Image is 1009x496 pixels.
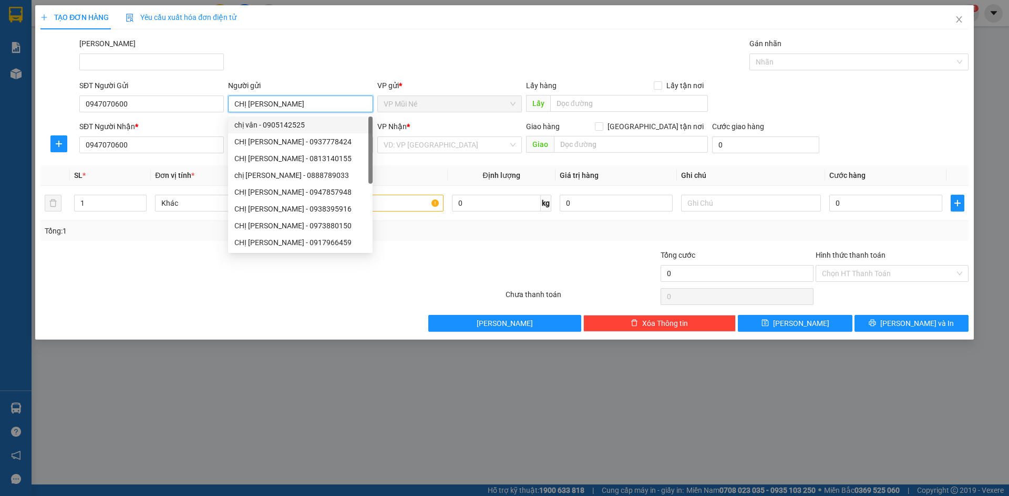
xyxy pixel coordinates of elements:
[79,54,224,70] input: Mã ĐH
[228,217,373,234] div: CHỊ VÂN - 0973880150
[228,167,373,184] div: chị Vân - 0888789033
[45,195,61,212] button: delete
[483,171,520,180] span: Định lượng
[661,251,695,259] span: Tổng cước
[712,136,819,153] input: Cước giao hàng
[816,251,886,259] label: Hình thức thanh toán
[126,13,236,22] span: Yêu cầu xuất hóa đơn điện tử
[303,195,443,212] input: VD: Bàn, Ghế
[40,13,109,22] span: TẠO ĐƠN HÀNG
[428,315,581,332] button: [PERSON_NAME]
[677,165,825,186] th: Ghi chú
[51,140,67,148] span: plus
[228,80,373,91] div: Người gửi
[526,122,560,131] span: Giao hàng
[234,237,366,248] div: CHỊ [PERSON_NAME] - 0917966459
[50,135,67,152] button: plus
[955,15,963,24] span: close
[681,195,821,212] input: Ghi Chú
[738,315,852,332] button: save[PERSON_NAME]
[951,195,964,212] button: plus
[79,121,224,132] div: SĐT Người Nhận
[234,119,366,131] div: chị vân - 0905142525
[854,315,969,332] button: printer[PERSON_NAME] và In
[234,186,366,198] div: CHỊ [PERSON_NAME] - 0947857948
[161,195,289,211] span: Khác
[526,95,550,112] span: Lấy
[951,199,964,207] span: plus
[944,5,974,35] button: Close
[234,170,366,181] div: chị [PERSON_NAME] - 0888789033
[234,203,366,215] div: CHỊ [PERSON_NAME] - 0938395916
[234,136,366,147] div: CHỊ [PERSON_NAME] - 0937778424
[554,136,708,153] input: Dọc đường
[642,318,688,329] span: Xóa Thông tin
[712,122,764,131] label: Cước giao hàng
[79,80,224,91] div: SĐT Người Gửi
[869,319,876,328] span: printer
[234,153,366,164] div: CHỊ [PERSON_NAME] - 0813140155
[126,14,134,22] img: icon
[45,225,389,237] div: Tổng: 1
[631,319,638,328] span: delete
[773,318,829,329] span: [PERSON_NAME]
[541,195,551,212] span: kg
[74,171,83,180] span: SL
[550,95,708,112] input: Dọc đường
[829,171,866,180] span: Cước hàng
[504,289,660,307] div: Chưa thanh toán
[880,318,954,329] span: [PERSON_NAME] và In
[560,195,673,212] input: 0
[79,39,136,48] label: Mã ĐH
[234,220,366,231] div: CHỊ [PERSON_NAME] - 0973880150
[228,200,373,217] div: CHỊ VÂN - 0938395916
[526,81,557,90] span: Lấy hàng
[228,133,373,150] div: CHỊ VÂN - 0937778424
[662,80,708,91] span: Lấy tận nơi
[228,117,373,133] div: chị vân - 0905142525
[377,80,522,91] div: VP gửi
[377,122,407,131] span: VP Nhận
[40,14,48,21] span: plus
[228,234,373,251] div: CHỊ VÂN - 0917966459
[228,184,373,200] div: CHỊ VÂN - 0947857948
[155,171,194,180] span: Đơn vị tính
[749,39,781,48] label: Gán nhãn
[761,319,769,328] span: save
[384,96,516,112] span: VP Mũi Né
[603,121,708,132] span: [GEOGRAPHIC_DATA] tận nơi
[583,315,736,332] button: deleteXóa Thông tin
[526,136,554,153] span: Giao
[560,171,599,180] span: Giá trị hàng
[228,150,373,167] div: CHỊ VÂN - 0813140155
[477,318,533,329] span: [PERSON_NAME]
